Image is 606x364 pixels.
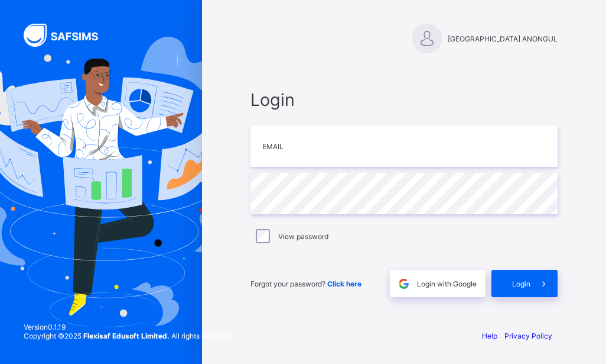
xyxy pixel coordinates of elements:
[24,331,232,340] span: Copyright © 2025 All rights reserved.
[504,331,552,340] a: Privacy Policy
[278,232,328,241] label: View password
[417,279,477,288] span: Login with Google
[250,89,558,110] span: Login
[24,24,112,47] img: SAFSIMS Logo
[24,323,232,331] span: Version 0.1.19
[448,34,558,43] span: [GEOGRAPHIC_DATA] ANONGUL
[327,279,361,288] a: Click here
[397,277,410,291] img: google.396cfc9801f0270233282035f929180a.svg
[482,331,497,340] a: Help
[250,279,361,288] span: Forgot your password?
[83,331,170,340] strong: Flexisaf Edusoft Limited.
[512,279,530,288] span: Login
